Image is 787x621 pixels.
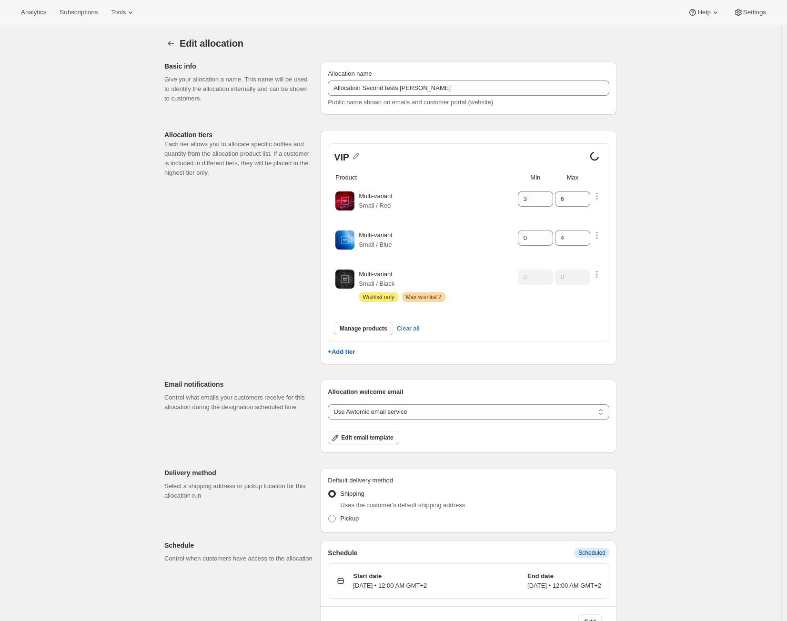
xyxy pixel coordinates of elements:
span: Pickup [340,515,359,522]
span: Wishlist only [363,293,394,301]
p: Product [335,173,357,182]
p: End date [527,571,601,581]
span: Public name shown on emails and customer portal (website) [328,99,493,106]
span: Subscriptions [60,9,98,16]
p: Max [555,173,590,182]
span: VIP [334,151,349,164]
button: Subscriptions [54,6,103,19]
p: Multi-variant [359,270,445,279]
button: Tools [105,6,141,19]
span: Manage products [340,325,387,332]
p: Start date [353,571,427,581]
p: Each tier allows you to allocate specific bottles and quantity from the allocation product list. ... [164,140,313,178]
span: Max wishlist 2 [406,293,442,301]
p: Email notifications [164,380,313,389]
button: Settings [728,6,772,19]
span: Uses the customer's default shipping address [340,501,465,509]
img: Multi-variant [335,230,354,250]
span: Analytics [21,9,46,16]
button: Manage products [334,322,393,335]
p: Select a shipping address or pickup location for this allocation run [164,481,313,501]
span: Settings [743,9,766,16]
button: +Add tier [328,348,355,355]
p: Multi-variant [359,230,393,240]
span: Edit allocation [180,38,243,49]
p: Small / Red [359,201,393,210]
p: Allocation welcome email [328,387,609,397]
span: Help [697,9,710,16]
span: Default delivery method [328,477,393,484]
p: Control what emails your customers receive for this allocation during the designation scheduled time [164,393,313,412]
p: Min [518,173,553,182]
input: Example: Spring 2025 [328,80,609,96]
button: Clear all [391,319,425,338]
span: Allocation name [328,70,372,77]
button: Edit email template [328,431,399,444]
p: Multi-variant [359,191,393,201]
span: Tools [111,9,126,16]
button: Allocations [164,37,178,50]
p: Schedule [164,541,313,550]
span: Scheduled [578,549,605,557]
p: Small / Blue [359,240,393,250]
button: Help [682,6,726,19]
p: Delivery method [164,468,313,478]
img: Multi-variant [335,191,354,210]
span: Clear all [397,324,420,333]
h3: Schedule [328,548,357,558]
p: Control when customers have access to the allocation [164,554,313,563]
p: Allocation tiers [164,130,313,140]
img: Multi-variant [335,270,354,289]
p: Basic info [164,61,313,71]
p: [DATE] • 12:00 AM GMT+2 [353,581,427,591]
p: Give your allocation a name. This name will be used to identify the allocation internally and can... [164,75,313,103]
p: Small / Black [359,279,445,289]
p: [DATE] • 12:00 AM GMT+2 [527,581,601,591]
button: Analytics [15,6,52,19]
span: Shipping [340,490,364,497]
span: Edit email template [341,434,393,441]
